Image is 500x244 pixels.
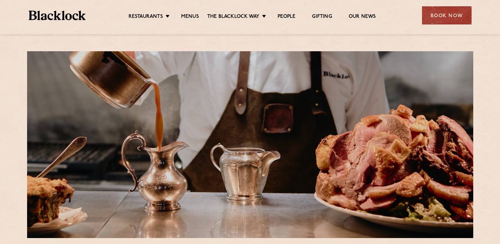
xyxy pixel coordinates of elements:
[181,14,199,21] a: Menus
[422,6,472,24] div: Book Now
[129,14,163,21] a: Restaurants
[29,11,86,20] img: BL_Textured_Logo-footer-cropped.svg
[349,14,376,21] a: Our News
[207,14,259,21] a: The Blacklock Way
[312,14,332,21] a: Gifting
[278,14,295,21] a: People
